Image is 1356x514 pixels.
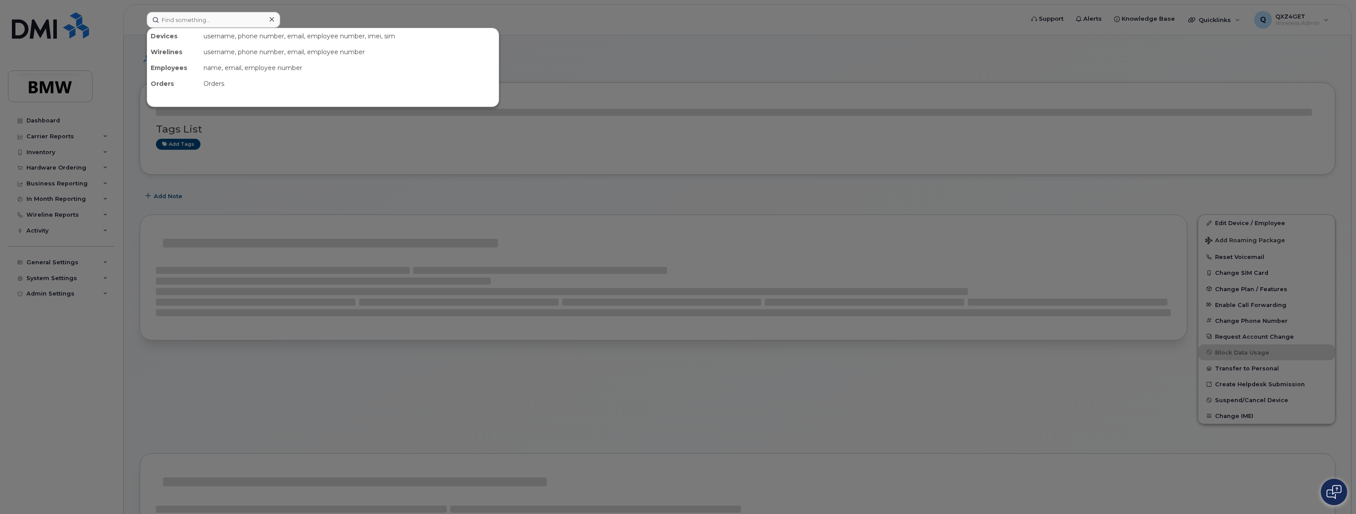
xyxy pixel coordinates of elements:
[147,44,200,60] div: Wirelines
[200,28,499,44] div: username, phone number, email, employee number, imei, sim
[200,60,499,76] div: name, email, employee number
[200,76,499,92] div: Orders
[147,60,200,76] div: Employees
[147,76,200,92] div: Orders
[147,28,200,44] div: Devices
[200,44,499,60] div: username, phone number, email, employee number
[1326,485,1341,499] img: Open chat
